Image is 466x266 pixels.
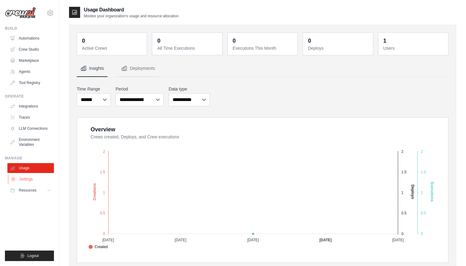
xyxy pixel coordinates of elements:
tspan: 0.5 [401,211,407,215]
tspan: 2 [421,150,423,154]
dt: Executions This Month [233,45,294,51]
label: Period [116,86,164,92]
label: Time Range [77,86,111,92]
tspan: 1 [421,191,423,195]
span: Created [88,244,108,250]
text: Deploys [411,184,415,199]
a: Crew Studio [7,44,54,54]
a: LLM Connections [7,124,54,133]
dt: Deploys [308,45,369,51]
a: Environment Variables [7,135,54,150]
text: Executions [430,182,434,202]
tspan: [DATE] [392,238,404,242]
dt: All Time Executions [157,45,218,51]
button: Insights [77,60,108,77]
div: Overview [91,125,115,134]
a: Integrations [7,101,54,111]
p: Monitor your organization's usage and resource allocation [84,14,178,19]
span: Logout [27,253,39,258]
a: Settings [8,174,55,184]
h2: Usage Dashboard [84,6,178,14]
label: Data type [169,86,210,92]
tspan: 0.5 [100,211,105,215]
tspan: [DATE] [247,238,259,242]
button: Resources [7,185,54,195]
tspan: 0 [421,232,423,236]
tspan: 1.5 [421,170,426,174]
tspan: [DATE] [319,238,332,242]
dt: Crews created, Deploys, and Crew executions [91,134,441,140]
div: Operate [5,94,54,99]
div: 1 [383,36,386,45]
div: 0 [157,36,160,45]
tspan: 0 [401,232,403,236]
tspan: 1 [401,191,403,195]
tspan: [DATE] [175,238,186,242]
div: Build [5,26,54,31]
tspan: 1.5 [401,170,407,174]
tspan: 2 [401,150,403,154]
button: Logout [5,251,54,261]
button: Deployments [117,60,159,77]
a: Marketplace [7,56,54,65]
a: Automations [7,33,54,43]
div: 0 [308,36,311,45]
a: Agents [7,67,54,77]
span: Resources [19,188,36,193]
tspan: 1 [103,191,105,195]
text: Creations [92,183,97,201]
tspan: 0 [103,232,105,236]
tspan: 1.5 [100,170,105,174]
a: Usage [7,163,54,173]
tspan: 2 [103,150,105,154]
a: Tool Registry [7,78,54,88]
img: Logo [5,7,36,19]
div: Manage [5,156,54,161]
nav: Tabs [77,60,448,77]
dt: Users [383,45,444,51]
a: Traces [7,112,54,122]
div: 0 [82,36,85,45]
tspan: [DATE] [102,238,114,242]
tspan: 0.5 [421,211,426,215]
div: 0 [233,36,236,45]
dt: Active Crews [82,45,143,51]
